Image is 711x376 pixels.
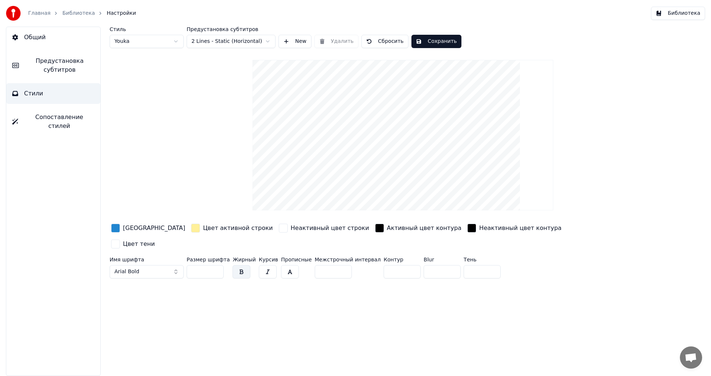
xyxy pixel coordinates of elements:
a: Главная [28,10,50,17]
button: Сопоставление стилей [6,107,100,136]
nav: breadcrumb [28,10,136,17]
span: Настройки [107,10,136,17]
label: Курсив [259,257,278,262]
label: Контур [384,257,421,262]
label: Имя шрифта [110,257,184,262]
button: [GEOGRAPHIC_DATA] [110,222,187,234]
div: Цвет активной строки [203,224,273,233]
button: Активный цвет контура [374,222,463,234]
button: New [278,35,311,48]
div: Неактивный цвет строки [291,224,369,233]
span: Предустановка субтитров [25,57,94,74]
label: Прописные [281,257,312,262]
button: Библиотека [651,7,705,20]
span: Arial Bold [114,268,139,275]
span: Общий [24,33,46,42]
div: Цвет тени [123,240,155,248]
button: Сохранить [411,35,461,48]
button: Стили [6,83,100,104]
div: Неактивный цвет контура [479,224,561,233]
button: Цвет тени [110,238,156,250]
img: youka [6,6,21,21]
div: Активный цвет контура [387,224,462,233]
label: Blur [424,257,461,262]
span: Стили [24,89,43,98]
a: Открытый чат [680,346,702,369]
button: Цвет активной строки [190,222,274,234]
button: Сбросить [361,35,408,48]
span: Сопоставление стилей [24,113,94,131]
label: Стиль [110,27,184,32]
button: Общий [6,27,100,48]
label: Жирный [233,257,256,262]
label: Предустановка субтитров [187,27,276,32]
label: Межстрочный интервал [315,257,381,262]
div: [GEOGRAPHIC_DATA] [123,224,185,233]
button: Неактивный цвет строки [277,222,371,234]
a: Библиотека [62,10,95,17]
button: Предустановка субтитров [6,51,100,80]
label: Тень [464,257,501,262]
label: Размер шрифта [187,257,230,262]
button: Неактивный цвет контура [466,222,563,234]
